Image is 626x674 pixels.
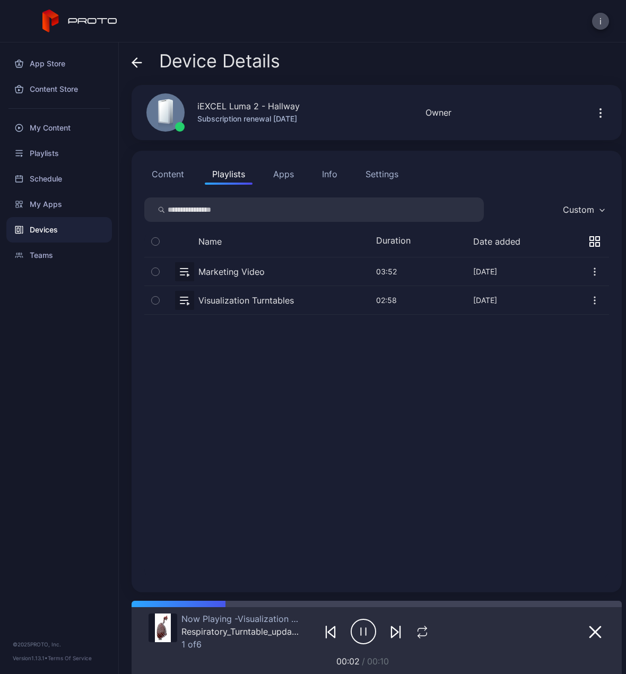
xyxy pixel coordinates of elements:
[592,13,609,30] button: i
[6,141,112,166] a: Playlists
[6,76,112,102] a: Content Store
[13,655,48,661] span: Version 1.13.1 •
[558,197,609,222] button: Custom
[6,51,112,76] a: App Store
[234,613,333,624] span: Visualization Turntables
[181,613,301,624] div: Now Playing
[6,217,112,243] a: Devices
[181,639,301,650] div: 1 of 6
[6,192,112,217] a: My Apps
[563,204,594,215] div: Custom
[362,656,365,667] span: /
[367,656,389,667] span: 00:10
[6,115,112,141] a: My Content
[48,655,92,661] a: Terms Of Service
[6,243,112,268] a: Teams
[322,168,337,180] div: Info
[197,100,300,113] div: iEXCEL Luma 2 - Hallway
[266,163,301,185] button: Apps
[315,163,345,185] button: Info
[376,235,419,248] div: Duration
[197,113,300,125] div: Subscription renewal [DATE]
[336,656,360,667] span: 00:02
[205,163,253,185] button: Playlists
[181,626,301,637] div: Respiratory_Turntable_updated
[358,163,406,185] button: Settings
[13,640,106,649] div: © 2025 PROTO, Inc.
[6,166,112,192] a: Schedule
[159,51,280,71] span: Device Details
[473,236,520,247] button: Date added
[425,106,451,119] div: Owner
[144,163,192,185] button: Content
[198,236,222,247] button: Name
[366,168,398,180] div: Settings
